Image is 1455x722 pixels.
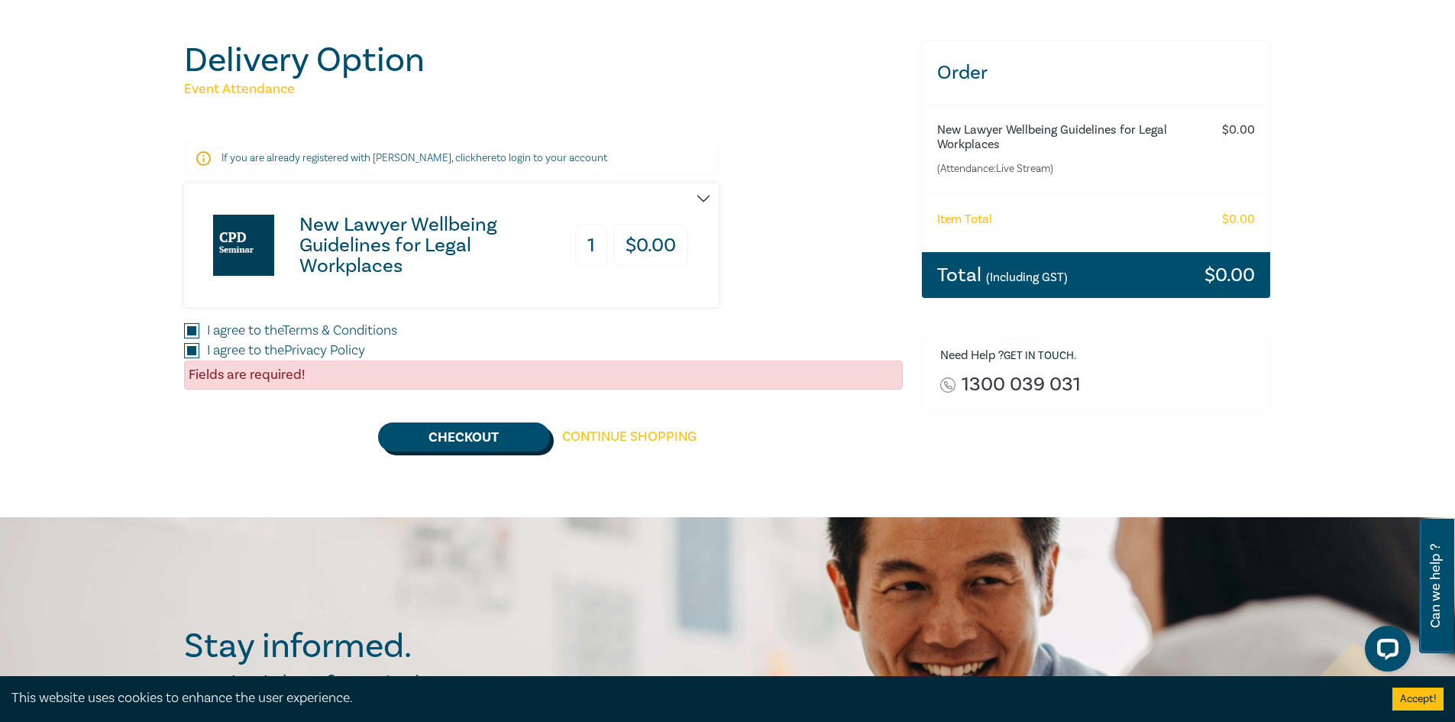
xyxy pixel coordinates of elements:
a: here [476,151,496,165]
p: If you are already registered with [PERSON_NAME], click to login to your account [221,151,681,166]
h3: New Lawyer Wellbeing Guidelines for Legal Workplaces [299,215,551,277]
div: Fields are required! [184,361,903,390]
iframe: LiveChat chat widget [1353,620,1417,684]
button: Accept cookies [1392,688,1444,711]
a: Terms & Conditions [283,322,397,339]
h3: $ 0.00 [613,225,688,267]
h5: Event Attendance [184,80,903,99]
h1: Delivery Option [184,40,903,80]
h6: New Lawyer Wellbeing Guidelines for Legal Workplaces [937,123,1195,152]
label: I agree to the [207,341,365,361]
h3: Total [937,265,1068,285]
img: New Lawyer Wellbeing Guidelines for Legal Workplaces [213,215,274,276]
h6: $ 0.00 [1222,123,1255,138]
small: (Including GST) [986,270,1068,285]
a: Get in touch [1004,349,1074,363]
label: I agree to the [207,321,397,341]
h3: Order [922,41,1271,105]
a: Continue Shopping [550,423,709,452]
span: Can we help ? [1428,528,1443,644]
h6: Item Total [937,212,992,227]
small: (Attendance: Live Stream ) [937,161,1195,176]
div: This website uses cookies to enhance the user experience. [11,688,1369,708]
h6: $ 0.00 [1222,212,1255,227]
h3: 1 [575,225,607,267]
a: Privacy Policy [284,342,365,359]
h2: Stay informed. [184,626,545,666]
h3: $ 0.00 [1204,265,1255,285]
button: Checkout [378,423,550,452]
h6: Need Help ? . [940,348,1259,364]
a: 1300 039 031 [962,374,1081,395]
